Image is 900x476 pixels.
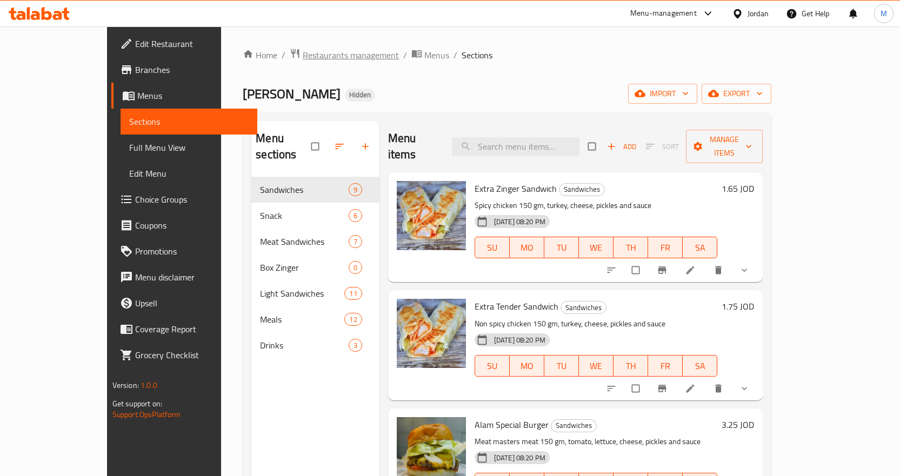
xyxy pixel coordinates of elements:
[579,237,614,258] button: WE
[514,240,540,256] span: MO
[243,48,771,62] nav: breadcrumb
[625,260,648,280] span: Select to update
[583,240,609,256] span: WE
[544,237,579,258] button: TU
[135,63,249,76] span: Branches
[111,212,257,238] a: Coupons
[686,130,763,163] button: Manage items
[111,57,257,83] a: Branches
[614,355,648,377] button: TH
[514,358,540,374] span: MO
[251,254,379,280] div: Box Zinger0
[260,209,348,222] span: Snack
[135,323,249,336] span: Coverage Report
[411,48,449,62] a: Menus
[260,183,348,196] span: Sandwiches
[479,240,505,256] span: SU
[739,265,750,276] svg: Show Choices
[732,377,758,400] button: show more
[490,335,550,345] span: [DATE] 08:20 PM
[129,115,249,128] span: Sections
[739,383,750,394] svg: Show Choices
[510,355,544,377] button: MO
[475,199,717,212] p: Spicy chicken 150 gm, turkey, cheese, pickles and sauce
[345,314,361,325] span: 12
[722,299,754,314] h6: 1.75 JOD
[135,37,249,50] span: Edit Restaurant
[637,87,689,100] span: import
[685,383,698,394] a: Edit menu item
[683,355,717,377] button: SA
[702,84,771,104] button: export
[111,238,257,264] a: Promotions
[625,378,648,399] span: Select to update
[630,7,697,20] div: Menu-management
[121,135,257,160] a: Full Menu View
[475,180,557,197] span: Extra Zinger Sandwich
[579,355,614,377] button: WE
[354,135,379,158] button: Add section
[345,289,361,299] span: 11
[135,348,249,361] span: Grocery Checklist
[424,49,449,62] span: Menus
[251,280,379,306] div: Light Sandwiches11
[349,340,362,351] span: 3
[111,83,257,109] a: Menus
[129,141,249,154] span: Full Menu View
[454,49,457,62] li: /
[135,245,249,258] span: Promotions
[695,133,754,160] span: Manage items
[251,177,379,203] div: Sandwiches9
[135,297,249,310] span: Upsell
[349,185,362,195] span: 9
[544,355,579,377] button: TU
[403,49,407,62] li: /
[618,240,644,256] span: TH
[604,138,639,155] button: Add
[475,435,717,448] p: Meat masters meat 150 gm, tomato, lettuce, cheese, pickles and sauce
[652,240,678,256] span: FR
[639,138,686,155] span: Select section first
[243,49,277,62] a: Home
[732,258,758,282] button: show more
[260,339,348,352] div: Drinks
[111,31,257,57] a: Edit Restaurant
[349,211,362,221] span: 6
[251,229,379,254] div: Meat Sandwiches7
[111,264,257,290] a: Menu disclaimer
[388,130,439,163] h2: Menu items
[648,237,683,258] button: FR
[650,258,676,282] button: Branch-specific-item
[549,358,575,374] span: TU
[582,136,604,157] span: Select section
[251,306,379,332] div: Meals12
[559,183,605,196] div: Sandwiches
[510,237,544,258] button: MO
[243,82,341,106] span: [PERSON_NAME]
[135,271,249,284] span: Menu disclaimer
[475,317,717,331] p: Non spicy chicken 150 gm, turkey, cheese, pickles and sauce
[687,358,713,374] span: SA
[583,358,609,374] span: WE
[710,87,763,100] span: export
[349,261,362,274] div: items
[561,301,606,314] div: Sandwiches
[475,417,549,433] span: Alam Special Burger
[652,358,678,374] span: FR
[260,261,348,274] div: Box Zinger
[137,89,249,102] span: Menus
[349,209,362,222] div: items
[251,172,379,363] nav: Menu sections
[303,49,399,62] span: Restaurants management
[475,298,558,314] span: Extra Tender Sandwich
[344,313,362,326] div: items
[748,8,769,19] div: Jordan
[345,90,375,99] span: Hidden
[282,49,285,62] li: /
[881,8,887,19] span: M
[683,237,717,258] button: SA
[260,287,344,300] div: Light Sandwiches
[112,397,162,411] span: Get support on:
[706,258,732,282] button: delete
